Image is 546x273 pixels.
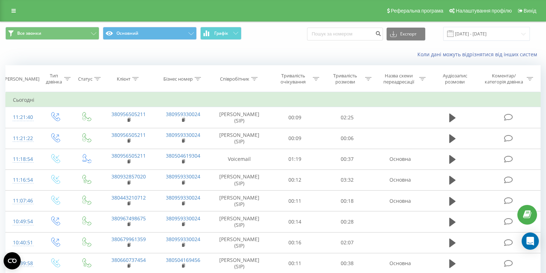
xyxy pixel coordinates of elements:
[269,149,321,169] td: 01:19
[387,28,425,40] button: Експорт
[269,128,321,149] td: 00:09
[103,27,197,40] button: Основний
[434,73,476,85] div: Аудіозапис розмови
[111,257,146,263] a: 380660737454
[373,169,428,190] td: Основна
[307,28,383,40] input: Пошук за номером
[220,76,249,82] div: Співробітник
[269,232,321,253] td: 00:16
[78,76,92,82] div: Статус
[269,211,321,232] td: 00:14
[166,257,200,263] a: 380504169456
[269,191,321,211] td: 00:11
[321,169,373,190] td: 03:32
[166,194,200,201] a: 380959330024
[483,73,525,85] div: Коментар/категорія дзвінка
[13,194,32,208] div: 11:07:46
[45,73,62,85] div: Тип дзвінка
[166,152,200,159] a: 380504619304
[111,215,146,222] a: 380967498675
[391,8,444,14] span: Реферальна програма
[166,236,200,243] a: 380959330024
[321,107,373,128] td: 02:25
[373,191,428,211] td: Основна
[5,27,99,40] button: Все звонки
[321,211,373,232] td: 00:28
[456,8,512,14] span: Налаштування профілю
[17,30,41,36] span: Все звонки
[269,107,321,128] td: 00:09
[214,31,228,36] span: Графік
[321,232,373,253] td: 02:07
[417,51,541,58] a: Коли дані можуть відрізнятися вiд інших систем
[210,169,269,190] td: [PERSON_NAME] (SIP)
[200,27,241,40] button: Графік
[111,173,146,180] a: 380932857020
[13,173,32,187] div: 11:16:54
[321,191,373,211] td: 00:18
[380,73,418,85] div: Назва схеми переадресації
[166,173,200,180] a: 380959330024
[13,215,32,229] div: 10:49:54
[13,152,32,166] div: 11:18:54
[163,76,193,82] div: Бізнес номер
[13,257,32,270] div: 10:39:58
[166,111,200,118] a: 380959330024
[3,76,39,82] div: [PERSON_NAME]
[210,149,269,169] td: Voicemail
[210,107,269,128] td: [PERSON_NAME] (SIP)
[111,131,146,138] a: 380956505211
[275,73,311,85] div: Тривалість очікування
[210,232,269,253] td: [PERSON_NAME] (SIP)
[321,149,373,169] td: 00:37
[117,76,130,82] div: Клієнт
[210,128,269,149] td: [PERSON_NAME] (SIP)
[111,152,146,159] a: 380956505211
[210,211,269,232] td: [PERSON_NAME] (SIP)
[166,131,200,138] a: 380959330024
[6,93,541,107] td: Сьогодні
[13,110,32,124] div: 11:21:40
[4,252,21,269] button: Open CMP widget
[13,236,32,250] div: 10:40:51
[373,149,428,169] td: Основна
[166,215,200,222] a: 380959330024
[321,128,373,149] td: 00:06
[13,131,32,145] div: 11:21:22
[522,233,539,250] div: Open Intercom Messenger
[327,73,363,85] div: Тривалість розмови
[210,191,269,211] td: [PERSON_NAME] (SIP)
[524,8,536,14] span: Вихід
[111,236,146,243] a: 380679961359
[111,194,146,201] a: 380443210712
[111,111,146,118] a: 380956505211
[269,169,321,190] td: 00:12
